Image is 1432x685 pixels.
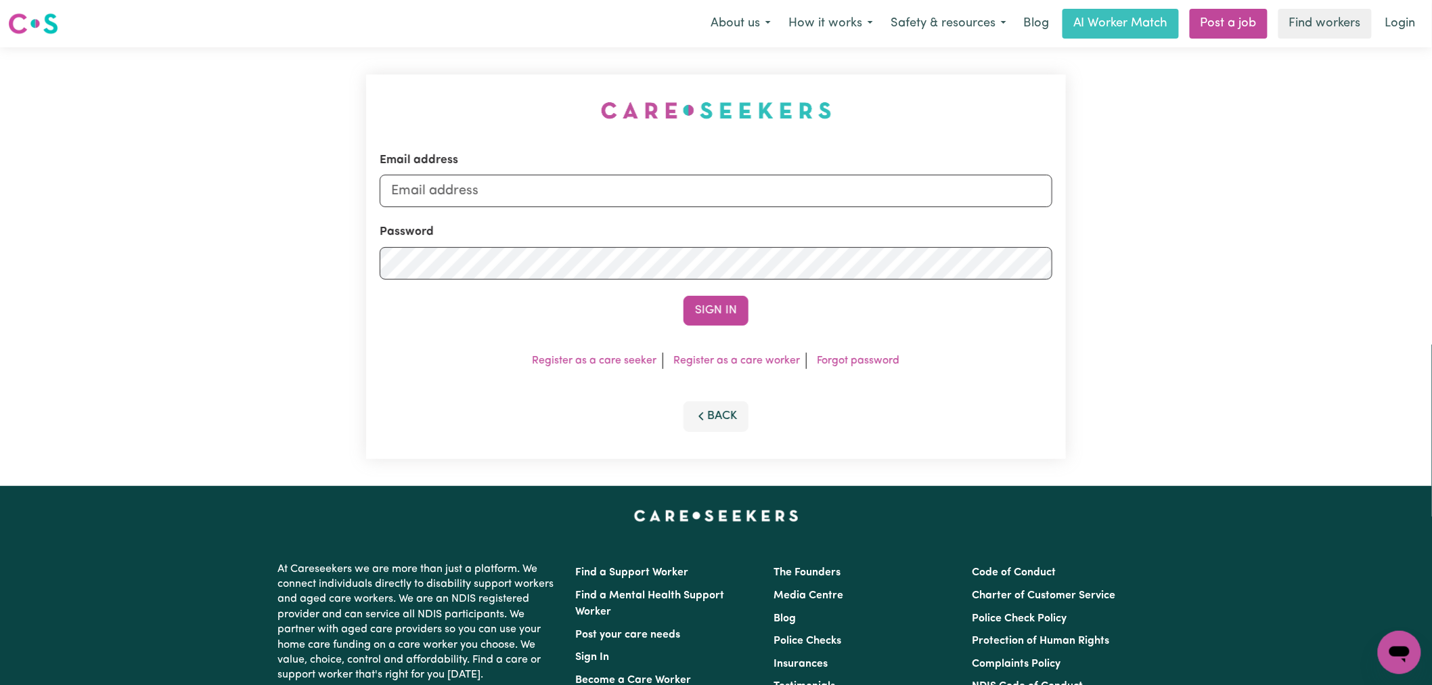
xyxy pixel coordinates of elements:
[380,152,458,169] label: Email address
[972,636,1110,646] a: Protection of Human Rights
[1377,9,1424,39] a: Login
[8,8,58,39] a: Careseekers logo
[575,652,609,663] a: Sign In
[1278,9,1372,39] a: Find workers
[533,355,657,366] a: Register as a care seeker
[972,567,1056,578] a: Code of Conduct
[380,223,434,241] label: Password
[818,355,900,366] a: Forgot password
[774,613,796,624] a: Blog
[684,401,748,431] button: Back
[634,510,799,521] a: Careseekers home page
[575,567,688,578] a: Find a Support Worker
[972,613,1067,624] a: Police Check Policy
[702,9,780,38] button: About us
[1378,631,1421,674] iframe: Button to launch messaging window
[1190,9,1268,39] a: Post a job
[575,629,680,640] a: Post your care needs
[780,9,882,38] button: How it works
[972,659,1061,669] a: Complaints Policy
[774,590,843,601] a: Media Centre
[575,590,724,617] a: Find a Mental Health Support Worker
[774,636,841,646] a: Police Checks
[972,590,1116,601] a: Charter of Customer Service
[684,296,748,326] button: Sign In
[774,567,841,578] a: The Founders
[882,9,1015,38] button: Safety & resources
[8,12,58,36] img: Careseekers logo
[380,175,1052,207] input: Email address
[1062,9,1179,39] a: AI Worker Match
[1015,9,1057,39] a: Blog
[774,659,828,669] a: Insurances
[674,355,801,366] a: Register as a care worker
